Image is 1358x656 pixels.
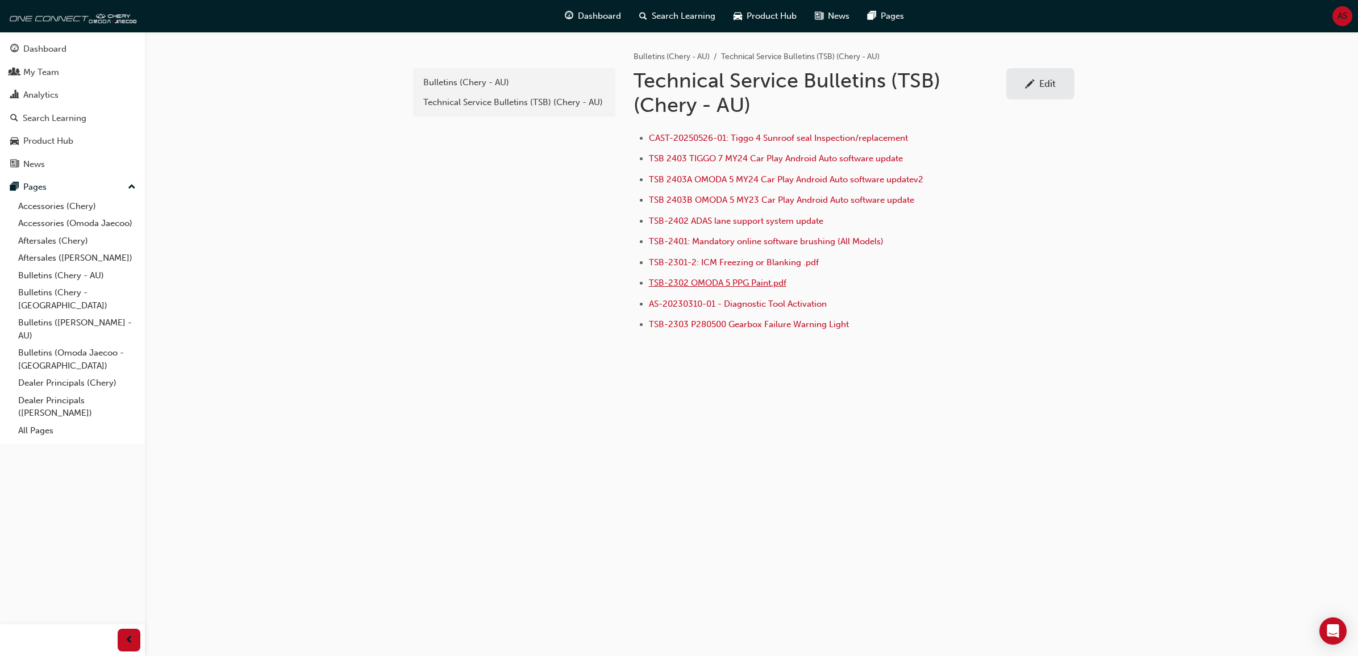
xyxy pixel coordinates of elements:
div: Analytics [23,89,59,102]
a: CAST-20250526-01: Tiggo 4 Sunroof seal Inspection/replacement [649,133,908,143]
span: search-icon [639,9,647,23]
a: car-iconProduct Hub [724,5,806,28]
span: news-icon [10,160,19,170]
span: news-icon [815,9,823,23]
span: pencil-icon [1025,80,1035,91]
a: Dealer Principals ([PERSON_NAME]) [14,392,140,422]
span: guage-icon [565,9,573,23]
button: DashboardMy TeamAnalyticsSearch LearningProduct HubNews [5,36,140,177]
span: car-icon [10,136,19,147]
span: up-icon [128,180,136,195]
a: Accessories (Omoda Jaecoo) [14,215,140,232]
span: pages-icon [10,182,19,193]
div: Product Hub [23,135,73,148]
div: Search Learning [23,112,86,125]
a: My Team [5,62,140,83]
span: chart-icon [10,90,19,101]
div: My Team [23,66,59,79]
div: Pages [23,181,47,194]
span: Pages [881,10,904,23]
a: TSB 2403 TIGGO 7 MY24 Car Play Android Auto software update [649,153,903,164]
a: Dealer Principals (Chery) [14,374,140,392]
img: oneconnect [6,5,136,27]
div: Bulletins (Chery - AU) [423,76,605,89]
a: TSB-2401: Mandatory online software brushing (All Models) [649,236,884,246]
span: car-icon [734,9,742,23]
a: Bulletins (Chery - [GEOGRAPHIC_DATA]) [14,284,140,314]
div: Edit [1039,78,1056,89]
a: TSB 2403A OMODA 5 MY24 Car Play Android Auto software updatev2 [649,174,923,185]
a: Accessories (Chery) [14,198,140,215]
a: Bulletins (Chery - AU) [14,267,140,285]
button: AS [1332,6,1352,26]
span: Search Learning [652,10,715,23]
span: AS [1338,10,1347,23]
a: Product Hub [5,131,140,152]
button: Pages [5,177,140,198]
a: TSB-2402 ADAS lane support system update [649,216,823,226]
span: News [828,10,849,23]
a: TSB 2403B OMODA 5 MY23 Car Play Android Auto software update [649,195,914,205]
span: prev-icon [125,633,134,647]
a: Bulletins (Chery - AU) [634,52,710,61]
div: News [23,158,45,171]
span: Product Hub [747,10,797,23]
a: Edit [1006,68,1074,99]
div: Dashboard [23,43,66,56]
a: All Pages [14,422,140,440]
a: Analytics [5,85,140,106]
a: TSB-2301-2: ICM Freezing or Blanking .pdf [649,257,819,268]
div: Open Intercom Messenger [1319,617,1347,645]
li: Technical Service Bulletins (TSB) (Chery - AU) [721,51,880,64]
a: search-iconSearch Learning [630,5,724,28]
a: guage-iconDashboard [556,5,630,28]
a: AS-20230310-01 - Diagnostic Tool Activation [649,299,827,309]
a: TSB-2303 P280500 Gearbox Failure Warning Light [649,319,849,329]
a: Dashboard [5,39,140,60]
a: Aftersales (Chery) [14,232,140,250]
a: Bulletins ([PERSON_NAME] - AU) [14,314,140,344]
a: Search Learning [5,108,140,129]
a: Bulletins (Chery - AU) [418,73,611,93]
span: guage-icon [10,44,19,55]
a: Bulletins (Omoda Jaecoo - [GEOGRAPHIC_DATA]) [14,344,140,374]
a: TSB-2302 OMODA 5 PPG Paint.pdf [649,278,786,288]
a: news-iconNews [806,5,859,28]
h1: Technical Service Bulletins (TSB) (Chery - AU) [634,68,1006,118]
div: Technical Service Bulletins (TSB) (Chery - AU) [423,96,605,109]
a: Aftersales ([PERSON_NAME]) [14,249,140,267]
a: pages-iconPages [859,5,913,28]
a: News [5,154,140,175]
span: search-icon [10,114,18,124]
span: Dashboard [578,10,621,23]
a: Technical Service Bulletins (TSB) (Chery - AU) [418,93,611,112]
span: people-icon [10,68,19,78]
span: pages-icon [868,9,876,23]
